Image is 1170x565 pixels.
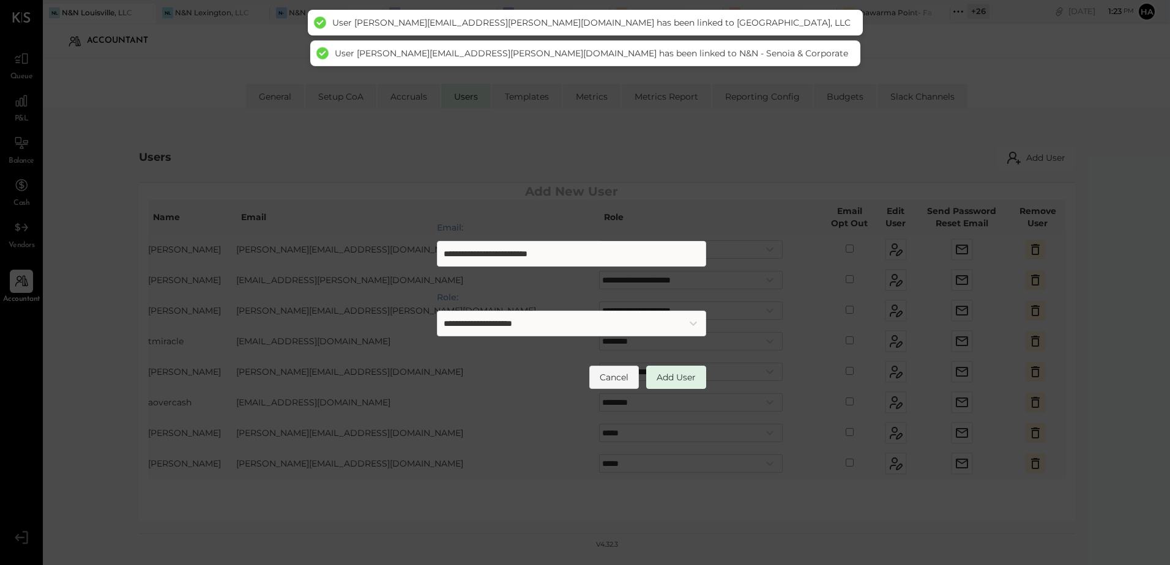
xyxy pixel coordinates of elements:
label: Role: [437,291,706,303]
div: User [PERSON_NAME][EMAIL_ADDRESS][PERSON_NAME][DOMAIN_NAME] has been linked to N&N - Senoia & Cor... [335,48,848,59]
button: Add User [646,366,706,389]
div: User [PERSON_NAME][EMAIL_ADDRESS][PERSON_NAME][DOMAIN_NAME] has been linked to [GEOGRAPHIC_DATA],... [332,17,851,28]
label: Email: [437,221,706,234]
div: Add User Modal [419,158,725,407]
h2: Add New User [437,176,706,207]
button: Cancel [589,366,639,389]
